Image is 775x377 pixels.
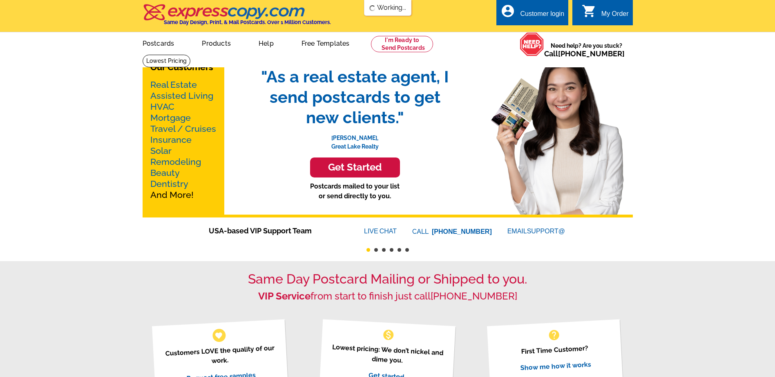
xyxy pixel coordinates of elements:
[143,291,633,302] h2: from start to finish just call
[143,271,633,287] h1: Same Day Postcard Mailing or Shipped to you.
[150,157,201,167] a: Remodeling
[500,9,564,19] a: account_circle Customer login
[150,179,188,189] a: Dentistry
[431,290,517,302] a: [PHONE_NUMBER]
[364,228,397,235] a: LIVECHAT
[150,168,180,178] a: Beauty
[150,113,191,123] a: Mortgage
[527,226,566,236] font: SUPPORT@
[364,226,380,236] font: LIVE
[432,228,492,235] a: [PHONE_NUMBER]
[382,248,386,252] button: 3 of 6
[189,33,244,52] a: Products
[369,5,375,11] img: loading...
[253,128,457,151] p: [PERSON_NAME], Great Lake Realty
[405,248,409,252] button: 6 of 6
[150,79,217,200] p: And More!
[288,33,363,52] a: Free Templates
[366,248,370,252] button: 1 of 6
[209,225,339,236] span: USA-based VIP Support Team
[164,19,331,25] h4: Same Day Design, Print, & Mail Postcards. Over 1 Million Customers.
[150,102,174,112] a: HVAC
[390,248,393,252] button: 4 of 6
[374,248,378,252] button: 2 of 6
[258,290,310,302] strong: VIP Service
[558,49,625,58] a: [PHONE_NUMBER]
[520,10,564,22] div: Customer login
[150,124,216,134] a: Travel / Cruises
[150,135,192,145] a: Insurance
[330,342,445,368] p: Lowest pricing: We don’t nickel and dime you.
[253,157,457,177] a: Get Started
[507,228,566,235] a: EMAILSUPPORT@
[497,342,612,358] p: First Time Customer?
[582,4,596,18] i: shopping_cart
[246,33,287,52] a: Help
[544,42,629,58] span: Need help? Are you stuck?
[520,32,544,56] img: help
[544,49,625,58] span: Call
[214,331,223,339] span: favorite
[601,10,629,22] div: My Order
[520,360,591,372] a: Show me how it works
[130,33,188,52] a: Postcards
[320,162,390,173] h3: Get Started
[582,9,629,19] a: shopping_cart My Order
[398,248,401,252] button: 5 of 6
[143,10,331,25] a: Same Day Design, Print, & Mail Postcards. Over 1 Million Customers.
[253,67,457,128] span: "As a real estate agent, I send postcards to get new clients."
[150,80,197,90] a: Real Estate
[150,146,172,156] a: Solar
[412,227,430,237] font: CALL
[162,343,278,368] p: Customers LOVE the quality of our work.
[500,4,515,18] i: account_circle
[382,328,395,342] span: monetization_on
[547,328,561,342] span: help
[253,182,457,201] p: Postcards mailed to your list or send directly to you.
[150,91,213,101] a: Assisted Living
